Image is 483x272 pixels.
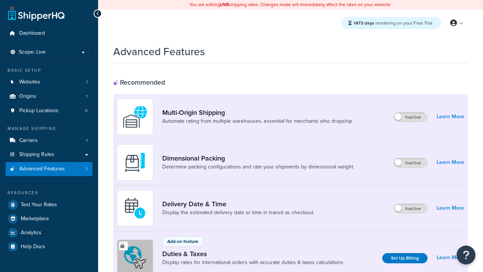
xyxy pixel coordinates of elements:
[6,134,92,148] li: Carriers
[19,138,38,144] span: Carriers
[86,79,88,85] span: 1
[122,104,148,130] img: WatD5o0RtDAAAAAElFTkSuQmCC
[354,20,374,26] strong: 1473 days
[6,75,92,89] a: Websites1
[6,240,92,253] a: Help Docs
[6,90,92,104] li: Origins
[6,198,92,212] a: Test Your Rates
[113,78,165,87] div: Recommended
[21,202,57,208] span: Test Your Rates
[457,246,475,264] button: Open Resource Center
[113,44,205,59] h1: Advanced Features
[6,226,92,240] a: Analytics
[6,190,92,196] div: Resources
[6,67,92,74] div: Basic Setup
[19,49,46,56] span: Scope: Live
[6,90,92,104] a: Origins1
[354,20,432,26] span: remaining on your Free Trial
[86,138,88,144] span: 1
[162,163,353,171] a: Determine packing configurations and rate your shipments by dimensional weight
[394,113,427,122] label: Inactive
[162,108,352,117] a: Multi-Origin Shipping
[21,216,49,222] span: Marketplace
[19,166,65,172] span: Advanced Features
[162,259,343,266] a: Display rates for international orders with accurate duties & taxes calculations
[220,1,229,8] b: LIVE
[6,104,92,118] a: Pickup Locations0
[6,162,92,176] li: Advanced Features
[394,204,427,213] label: Inactive
[437,203,464,213] a: Learn More
[122,195,148,221] img: gfkeb5ejjkALwAAAABJRU5ErkJggg==
[6,134,92,148] a: Carriers1
[6,212,92,226] a: Marketplace
[19,93,36,100] span: Origins
[6,75,92,89] li: Websites
[167,238,198,245] p: Add-on feature
[19,151,54,158] span: Shipping Rules
[6,104,92,118] li: Pickup Locations
[437,111,464,122] a: Learn More
[162,154,353,162] a: Dimensional Packing
[21,230,42,236] span: Analytics
[86,166,88,172] span: 1
[437,157,464,168] a: Learn More
[6,148,92,162] a: Shipping Rules
[162,209,314,216] a: Display the estimated delivery date or time in transit as checkout.
[162,250,343,258] a: Duties & Taxes
[122,149,148,176] img: DTVBYsAAAAAASUVORK5CYII=
[19,79,40,85] span: Websites
[6,125,92,132] div: Manage Shipping
[6,26,92,40] a: Dashboard
[6,162,92,176] a: Advanced Features1
[85,108,88,114] span: 0
[394,158,427,167] label: Inactive
[382,253,428,263] a: Set Up Billing
[162,200,314,208] a: Delivery Date & Time
[21,244,45,250] span: Help Docs
[86,93,88,100] span: 1
[19,108,58,114] span: Pickup Locations
[162,117,352,125] a: Automate rating from multiple warehouses, essential for merchants who dropship
[437,252,464,263] a: Learn More
[19,30,45,37] span: Dashboard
